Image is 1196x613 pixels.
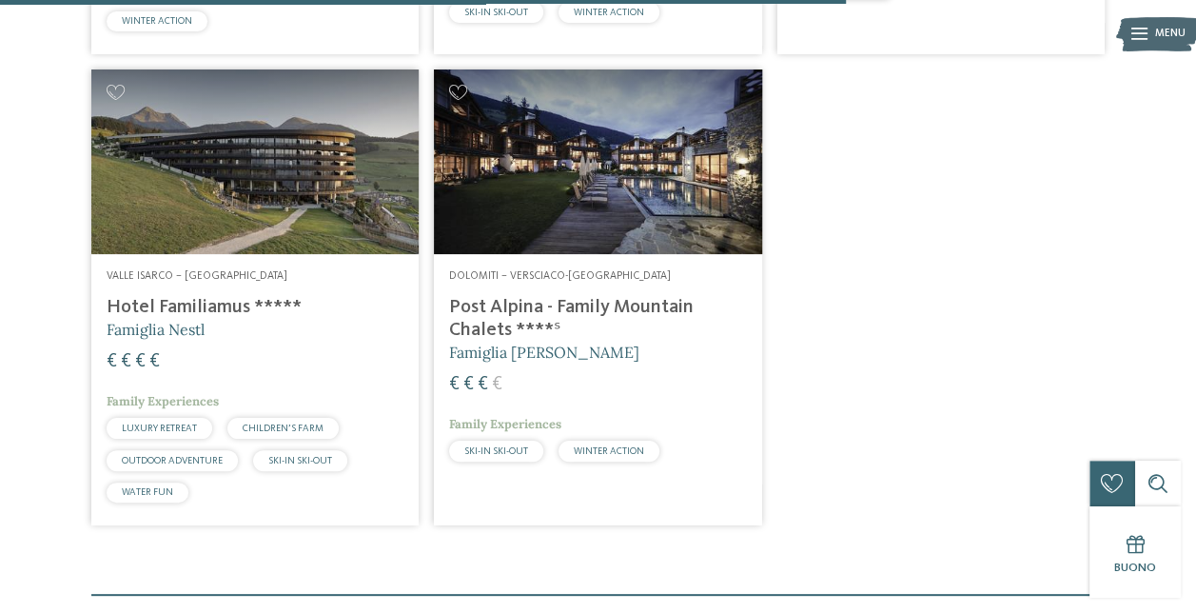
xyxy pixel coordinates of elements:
span: WINTER ACTION [122,16,192,26]
span: € [107,352,117,371]
span: € [149,352,160,371]
span: Buono [1114,562,1156,574]
span: CHILDREN’S FARM [243,424,324,433]
h4: Post Alpina - Family Mountain Chalets ****ˢ [449,296,746,342]
img: Post Alpina - Family Mountain Chalets ****ˢ [434,69,761,254]
span: € [492,375,502,394]
span: Dolomiti – Versciaco-[GEOGRAPHIC_DATA] [449,270,671,282]
span: Famiglia Nestl [107,320,205,339]
span: WINTER ACTION [574,446,644,456]
span: € [135,352,146,371]
span: € [463,375,474,394]
span: WINTER ACTION [574,8,644,17]
span: LUXURY RETREAT [122,424,197,433]
a: Cercate un hotel per famiglie? Qui troverete solo i migliori! Valle Isarco – [GEOGRAPHIC_DATA] Ho... [91,69,419,525]
span: SKI-IN SKI-OUT [268,456,332,465]
span: € [449,375,460,394]
span: Family Experiences [107,393,219,409]
span: Valle Isarco – [GEOGRAPHIC_DATA] [107,270,287,282]
span: Family Experiences [449,416,561,432]
span: SKI-IN SKI-OUT [464,8,528,17]
a: Cercate un hotel per famiglie? Qui troverete solo i migliori! Dolomiti – Versciaco-[GEOGRAPHIC_DA... [434,69,761,525]
a: Buono [1089,506,1181,598]
span: Famiglia [PERSON_NAME] [449,343,639,362]
span: € [121,352,131,371]
span: SKI-IN SKI-OUT [464,446,528,456]
span: € [478,375,488,394]
img: Cercate un hotel per famiglie? Qui troverete solo i migliori! [91,69,419,254]
span: WATER FUN [122,487,173,497]
span: OUTDOOR ADVENTURE [122,456,223,465]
